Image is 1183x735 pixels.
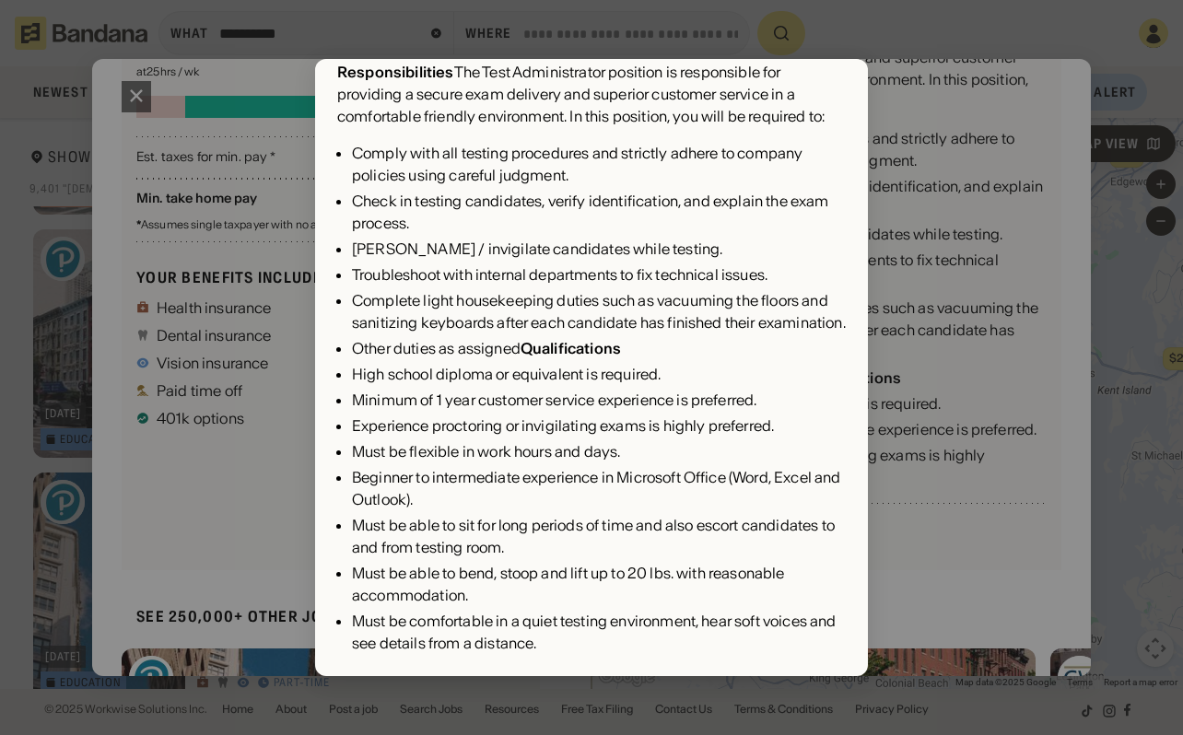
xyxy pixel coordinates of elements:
[352,562,846,606] div: Must be able to bend, stoop and lift up to 20 lbs. with reasonable accommodation.
[352,337,846,359] div: Other duties as assigned
[352,389,846,411] div: Minimum of 1 year customer service experience is preferred.
[352,238,846,260] div: [PERSON_NAME] / invigilate candidates while testing.
[352,363,846,385] div: High school diploma or equivalent is required.
[521,339,621,357] div: Qualifications
[352,514,846,558] div: Must be able to sit for long periods of time and also escort candidates to and from testing room.
[352,142,846,186] div: Comply with all testing procedures and strictly adhere to company policies using careful judgment.
[352,414,846,437] div: Experience proctoring or invigilating exams is highly preferred.
[352,190,846,234] div: Check in testing candidates, verify identification, and explain the exam process.
[352,610,846,654] div: Must be comfortable in a quiet testing environment, hear soft voices and see details from a dista...
[352,440,846,462] div: Must be flexible in work hours and days.
[337,61,846,127] div: The Test Administrator position is responsible for providing a secure exam delivery and superior ...
[352,466,846,510] div: Beginner to intermediate experience in Microsoft Office (Word, Excel and Outlook).
[352,289,846,333] div: Complete light housekeeping duties such as vacuuming the floors and sanitizing keyboards after ea...
[337,63,454,81] div: Responsibilities
[352,263,846,286] div: Troubleshoot with internal departments to fix technical issues.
